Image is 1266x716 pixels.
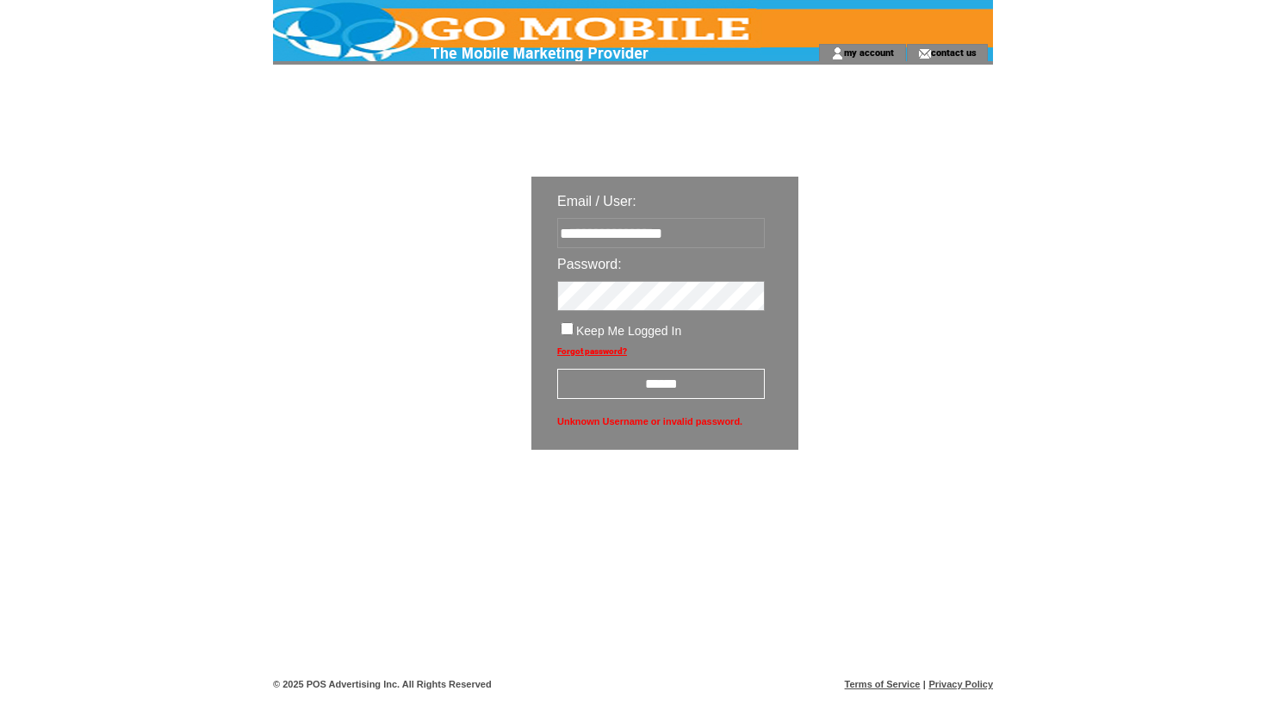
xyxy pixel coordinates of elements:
img: contact_us_icon.gif [918,47,931,60]
span: Keep Me Logged In [576,324,681,338]
a: Terms of Service [845,679,921,689]
span: Password: [557,257,622,271]
span: Email / User: [557,194,636,209]
span: | [923,679,926,689]
a: contact us [931,47,977,58]
span: Unknown Username or invalid password. [557,412,765,431]
img: transparent.png [848,493,934,514]
span: © 2025 POS Advertising Inc. All Rights Reserved [273,679,492,689]
a: Forgot password? [557,346,627,356]
img: account_icon.gif [831,47,844,60]
a: my account [844,47,894,58]
a: Privacy Policy [928,679,993,689]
